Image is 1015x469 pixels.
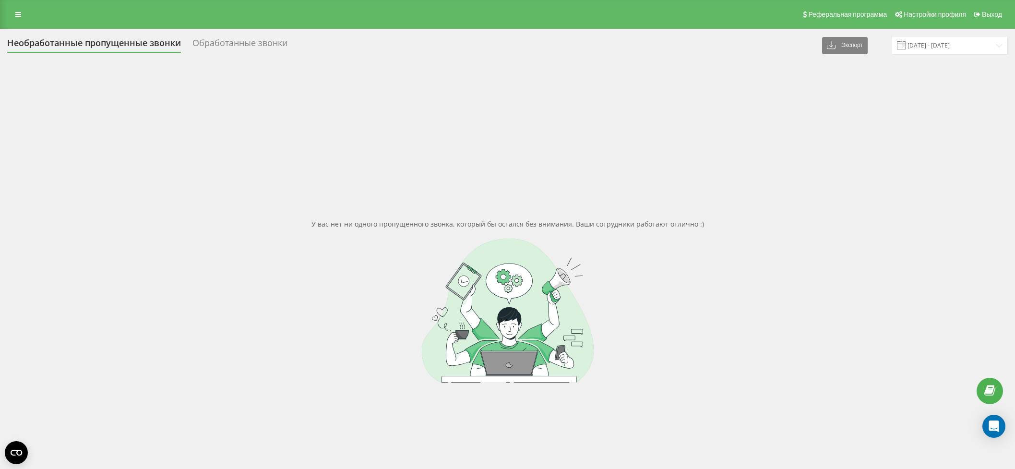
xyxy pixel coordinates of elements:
[822,37,868,54] button: Экспорт
[5,441,28,464] button: Open CMP widget
[808,11,887,18] span: Реферальная программа
[192,38,287,53] div: Обработанные звонки
[982,11,1002,18] span: Выход
[904,11,966,18] span: Настройки профиля
[982,415,1005,438] div: Open Intercom Messenger
[7,38,181,53] div: Необработанные пропущенные звонки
